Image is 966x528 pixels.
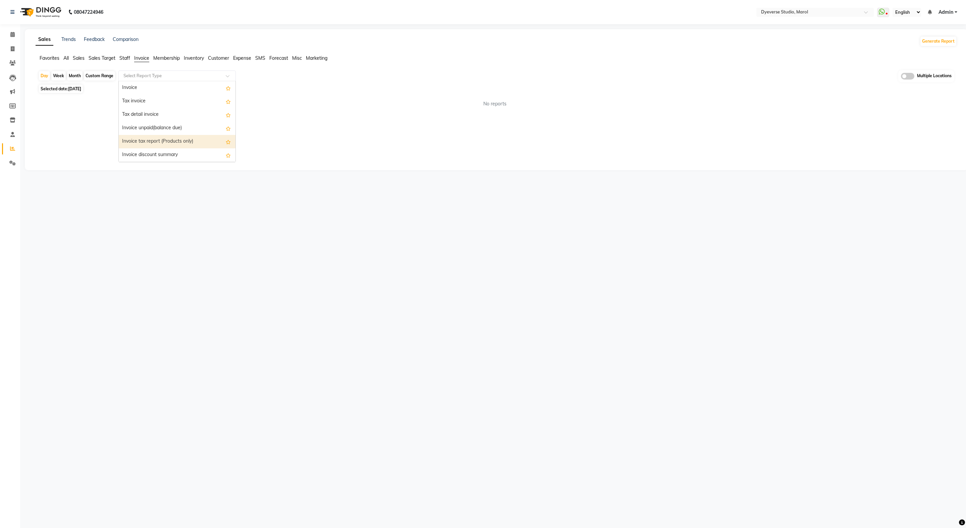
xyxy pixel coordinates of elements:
div: Month [67,71,83,81]
span: Membership [153,55,180,61]
span: Add this report to Favorites List [226,84,231,92]
span: Add this report to Favorites List [226,111,231,119]
span: Sales Target [89,55,115,61]
div: Invoice [119,81,235,95]
span: Add this report to Favorites List [226,151,231,159]
a: Sales [36,34,53,46]
span: Inventory [184,55,204,61]
span: Add this report to Favorites List [226,97,231,105]
span: Staff [119,55,130,61]
span: All [63,55,69,61]
b: 08047224946 [74,3,103,21]
div: Invoice discount summary [119,148,235,162]
div: Week [51,71,66,81]
div: Invoice unpaid(balance due) [119,122,235,135]
div: Custom Range [84,71,115,81]
span: Add this report to Favorites List [226,138,231,146]
a: Feedback [84,36,105,42]
a: Comparison [113,36,139,42]
a: Trends [61,36,76,42]
span: Admin [938,9,953,16]
span: SMS [255,55,265,61]
span: Add this report to Favorites List [226,124,231,132]
span: Forecast [269,55,288,61]
span: Marketing [306,55,327,61]
span: Invoice [134,55,149,61]
span: No reports [483,100,506,107]
span: Expense [233,55,251,61]
img: logo [17,3,63,21]
span: Sales [73,55,85,61]
span: Customer [208,55,229,61]
div: Invoice tax report (Products only) [119,135,235,148]
span: Favorites [40,55,59,61]
span: Multiple Locations [917,73,952,80]
span: [DATE] [68,86,81,91]
ng-dropdown-panel: Options list [118,81,236,162]
span: Misc [292,55,302,61]
div: Tax detail invoice [119,108,235,122]
button: Generate Report [920,37,956,46]
span: Selected date: [39,85,83,93]
div: Day [39,71,50,81]
div: Tax invoice [119,95,235,108]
